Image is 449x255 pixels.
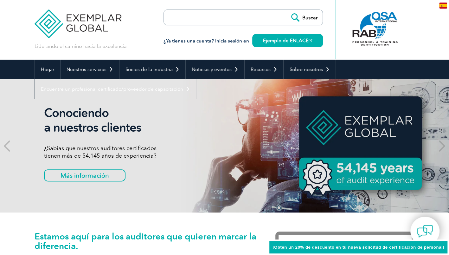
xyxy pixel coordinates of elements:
font: Más información [61,172,109,179]
font: Recursos [251,67,271,72]
font: Ejemplo de ENLACE [263,38,309,43]
img: en [439,3,447,9]
font: ¿Ya tienes una cuenta? Inicia sesión en [164,38,249,44]
font: ¡Obtén un 20% de descuento en tu nueva solicitud de certificación de personal! [273,245,444,250]
font: ¿Sabías que nuestros auditores certificados [44,145,157,152]
img: contact-chat.png [417,223,433,239]
font: Hogar [41,67,54,72]
font: Socios de la industria [125,67,173,72]
font: Estamos aquí para los auditores que quieren marcar la diferencia. [35,231,256,251]
font: Liderando el camino hacia la excelencia [35,43,127,49]
input: Buscar [288,10,323,25]
font: Nuestros servicios [67,67,106,72]
font: tienen más de 54.145 años de experiencia? [44,152,157,159]
img: open_square.png [309,39,312,42]
font: Noticias y eventos [192,67,232,72]
a: Recursos [245,60,283,79]
a: Noticias y eventos [186,60,244,79]
a: Socios de la industria [119,60,185,79]
a: Encuentre un profesional certificado/proveedor de capacitación [35,79,196,99]
a: Más información [44,169,125,181]
font: a nuestros clientes [44,120,141,135]
a: Sobre nosotros [284,60,336,79]
font: Encuentre un profesional certificado/proveedor de capacitación [41,86,183,92]
a: Hogar [35,60,60,79]
font: Sobre nosotros [290,67,323,72]
font: Conociendo [44,106,109,120]
a: Nuestros servicios [61,60,119,79]
a: Ejemplo de ENLACE [252,34,323,47]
